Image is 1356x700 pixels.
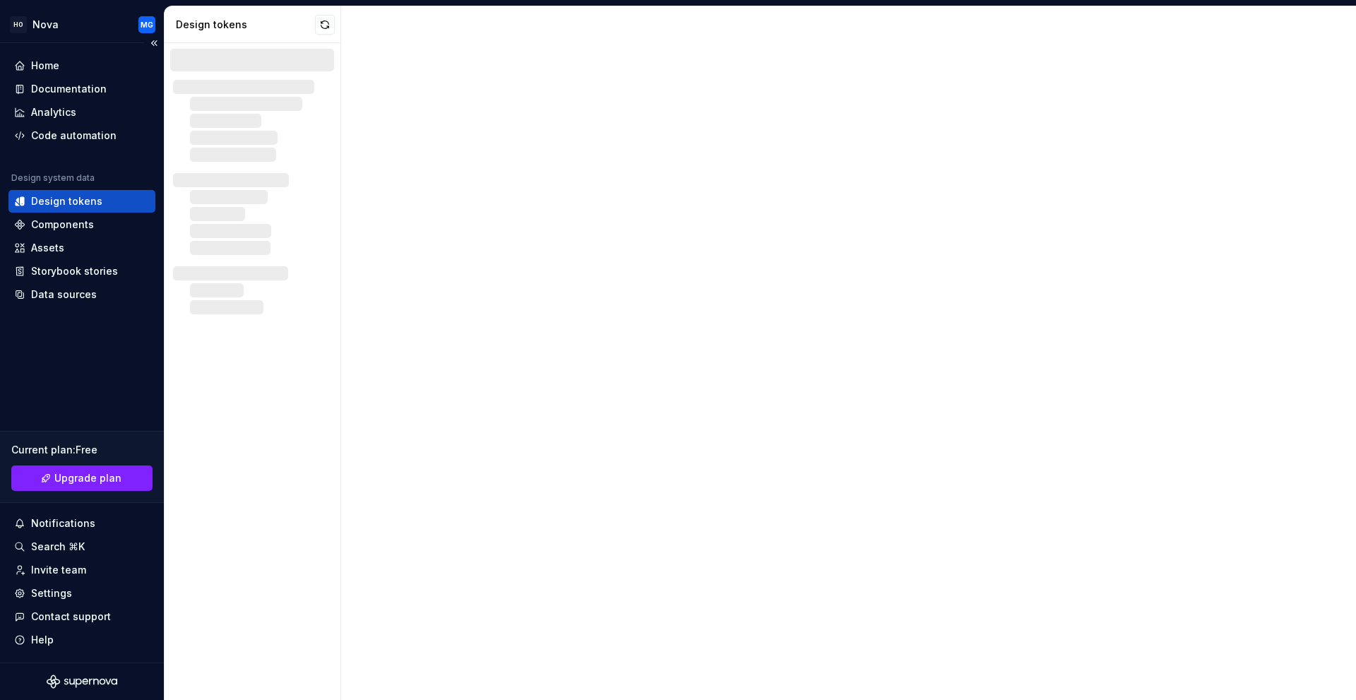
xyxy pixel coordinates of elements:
div: Analytics [31,105,76,119]
div: Search ⌘K [31,540,85,554]
div: Help [31,633,54,647]
div: Current plan : Free [11,443,153,457]
a: Assets [8,237,155,259]
a: Analytics [8,101,155,124]
div: Design tokens [176,18,315,32]
a: Documentation [8,78,155,100]
a: Settings [8,582,155,605]
button: Upgrade plan [11,465,153,491]
div: MG [141,19,153,30]
a: Invite team [8,559,155,581]
button: Collapse sidebar [144,33,164,53]
div: Data sources [31,287,97,302]
div: Components [31,218,94,232]
div: Nova [32,18,59,32]
div: Code automation [31,129,117,143]
a: Components [8,213,155,236]
a: Code automation [8,124,155,147]
a: Design tokens [8,190,155,213]
a: Storybook stories [8,260,155,283]
button: Contact support [8,605,155,628]
div: Storybook stories [31,264,118,278]
div: Assets [31,241,64,255]
div: Settings [31,586,72,600]
span: Upgrade plan [54,471,121,485]
div: Design system data [11,172,95,184]
a: Home [8,54,155,77]
div: Home [31,59,59,73]
button: Help [8,629,155,651]
div: Invite team [31,563,86,577]
div: Design tokens [31,194,102,208]
div: Notifications [31,516,95,530]
div: Contact support [31,610,111,624]
div: Documentation [31,82,107,96]
button: Search ⌘K [8,535,155,558]
button: Notifications [8,512,155,535]
button: HONovaMG [3,9,161,40]
a: Data sources [8,283,155,306]
svg: Supernova Logo [47,675,117,689]
div: HO [10,16,27,33]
